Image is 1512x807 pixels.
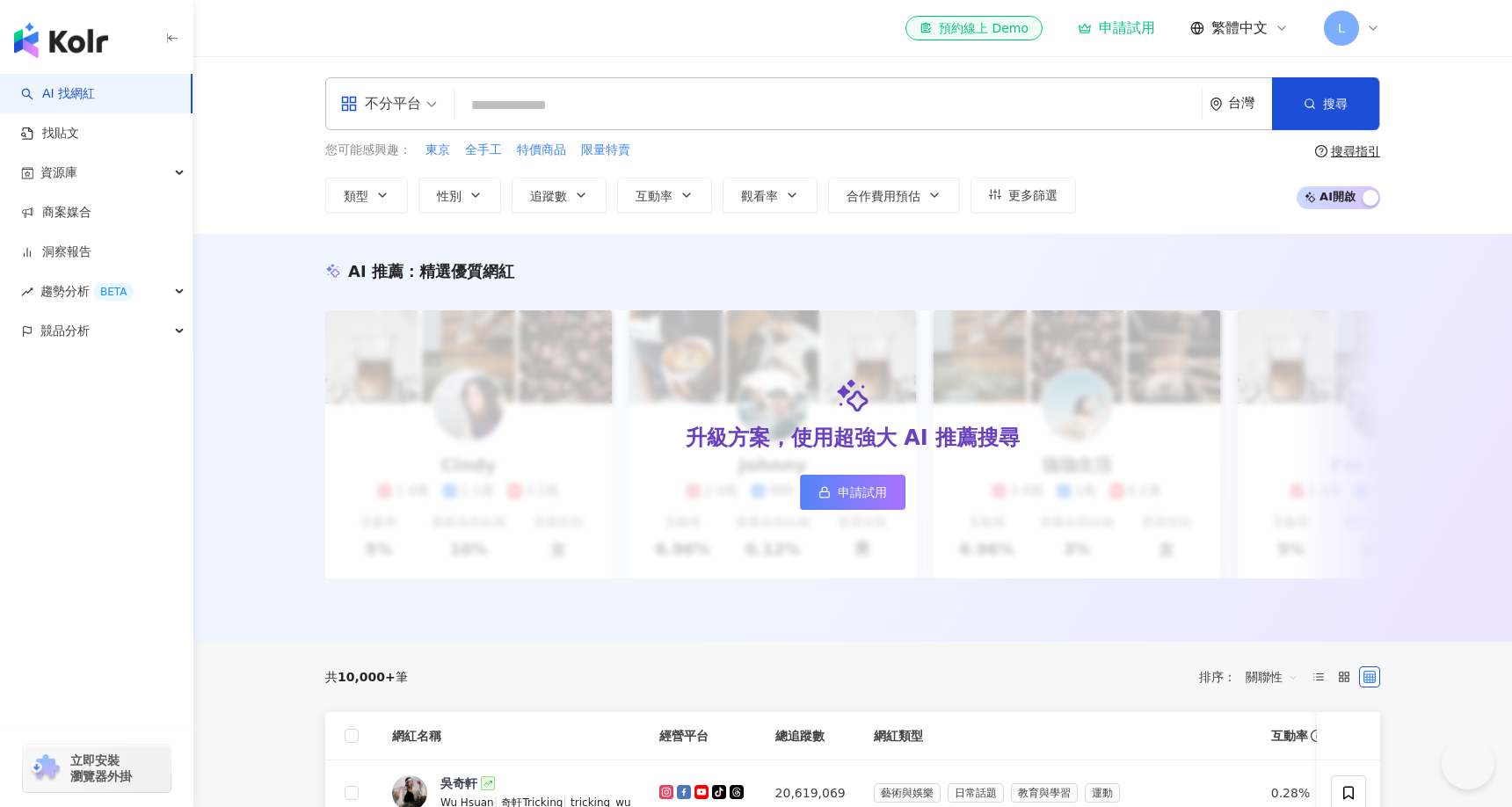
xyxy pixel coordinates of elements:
[1011,783,1078,803] span: 教育與學習
[517,142,566,159] span: 特價商品
[378,712,645,760] th: 網紅名稱
[516,141,567,160] button: 特價商品
[1308,727,1326,745] span: info-circle
[93,283,134,301] div: BETA
[21,286,33,298] span: rise
[325,142,411,159] span: 您可能感興趣：
[1442,737,1494,789] iframe: Help Scout Beacon - Open
[348,260,514,282] div: AI 推薦 ：
[860,712,1257,760] th: 網紅類型
[1210,98,1223,111] span: environment
[741,189,778,203] span: 觀看率
[1272,77,1379,130] button: 搜尋
[40,311,90,351] span: 競品分析
[723,178,818,213] button: 觀看率
[325,178,408,213] button: 類型
[874,783,941,803] span: 藝術與娛樂
[1211,18,1268,38] span: 繁體中文
[28,754,62,782] img: chrome extension
[1085,783,1120,803] span: 運動
[1338,18,1345,38] span: L
[581,142,630,159] span: 限量特賣
[437,189,462,203] span: 性別
[425,142,450,159] span: 東京
[14,23,108,58] img: logo
[21,244,91,261] a: 洞察報告
[21,125,79,142] a: 找貼文
[40,153,77,193] span: 資源庫
[512,178,607,213] button: 追蹤數
[419,262,514,280] span: 精選優質網紅
[686,424,1020,454] div: 升級方案，使用超強大 AI 推薦搜尋
[1008,188,1058,202] span: 更多篩選
[340,95,358,113] span: appstore
[1323,97,1348,111] span: 搜尋
[1078,19,1155,37] a: 申請試用
[905,16,1043,40] a: 預約線上 Demo
[23,745,171,792] a: chrome extension立即安裝 瀏覽器外掛
[465,142,502,159] span: 全手工
[325,670,408,684] div: 共 筆
[970,178,1076,213] button: 更多篩選
[1315,145,1327,157] span: question-circle
[617,178,712,213] button: 互動率
[800,475,905,510] a: 申請試用
[1228,96,1272,111] div: 台灣
[920,19,1029,37] div: 預約線上 Demo
[530,189,567,203] span: 追蹤數
[1199,663,1308,691] div: 排序：
[70,752,132,784] span: 立即安裝 瀏覽器外掛
[344,189,368,203] span: 類型
[21,204,91,222] a: 商案媒合
[761,712,860,760] th: 總追蹤數
[425,141,451,160] button: 東京
[948,783,1004,803] span: 日常話題
[464,141,503,160] button: 全手工
[340,90,421,118] div: 不分平台
[847,189,920,203] span: 合作費用預估
[21,85,95,103] a: searchAI 找網紅
[828,178,960,213] button: 合作費用預估
[418,178,501,213] button: 性別
[636,189,672,203] span: 互動率
[838,485,887,499] span: 申請試用
[645,712,761,760] th: 經營平台
[40,272,134,311] span: 趨勢分析
[1331,144,1380,158] div: 搜尋指引
[1271,783,1326,803] div: 0.28%
[1271,727,1308,745] span: 互動率
[338,670,396,684] span: 10,000+
[1246,663,1298,691] span: 關聯性
[440,774,477,792] div: 吳奇軒
[580,141,631,160] button: 限量特賣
